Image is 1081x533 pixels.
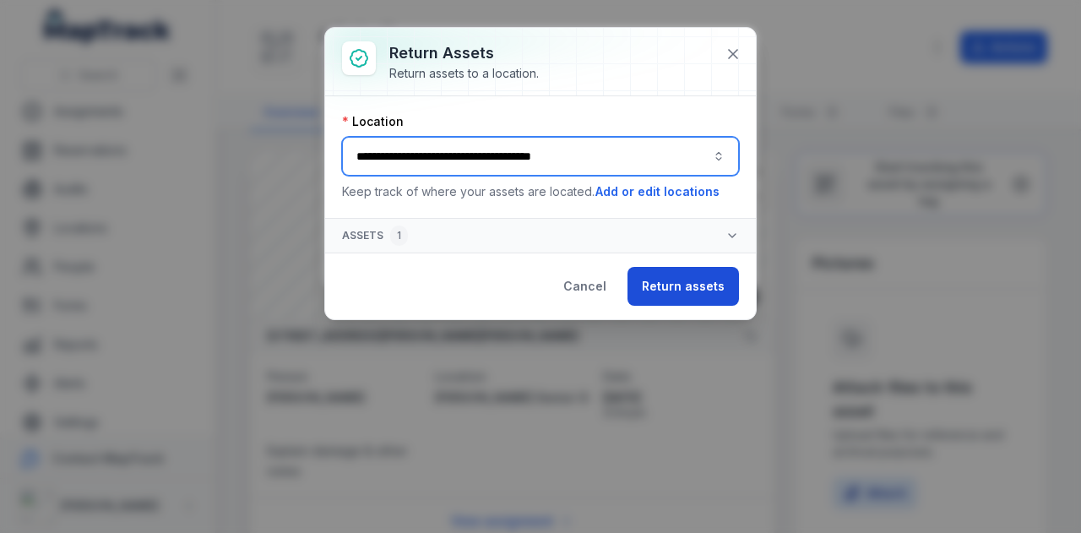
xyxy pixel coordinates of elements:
[342,182,739,201] p: Keep track of where your assets are located.
[342,113,404,130] label: Location
[549,267,621,306] button: Cancel
[342,226,408,246] span: Assets
[390,226,408,246] div: 1
[627,267,739,306] button: Return assets
[389,41,539,65] h3: Return assets
[389,65,539,82] div: Return assets to a location.
[595,182,720,201] button: Add or edit locations
[325,219,756,253] button: Assets1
